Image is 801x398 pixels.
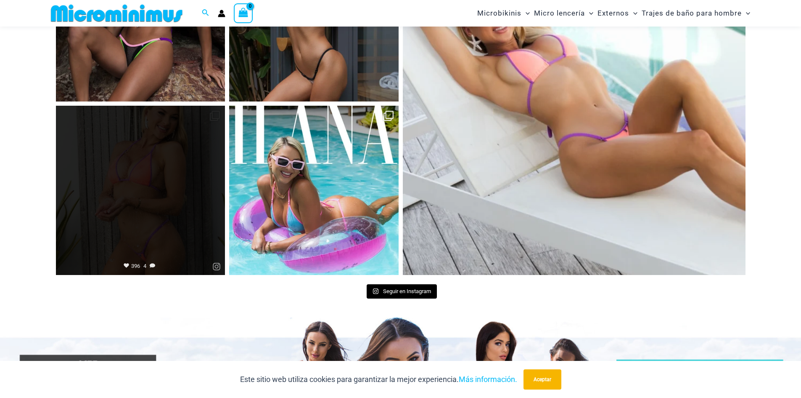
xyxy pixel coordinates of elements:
font: Externos [597,9,629,17]
span: Alternar menú [521,3,530,24]
font: 4 [143,263,146,269]
font: Este sitio web utiliza cookies para garantizar la mejor experiencia. [240,375,459,384]
button: Aceptar [523,369,561,390]
nav: Navegación del sitio [474,1,754,25]
a: Trajes de baño para hombreAlternar menúAlternar menú [640,3,752,24]
font: Aceptar [534,377,551,382]
span: Alternar menú [742,3,750,24]
font: Microbikinis [477,9,521,17]
font: Trajes de baño para hombre [642,9,742,17]
svg: Instagram [373,288,379,294]
font: 396 [131,263,140,269]
a: Instagram Seguir en Instagram [367,284,437,299]
a: ExternosAlternar menúAlternar menú [595,3,640,24]
img: MM SHOP LOGO PLANO [48,4,186,23]
font: Micro lencería [534,9,585,17]
svg: Instagram [212,262,221,271]
font: Seguir en Instagram [383,288,431,294]
span: Alternar menú [585,3,593,24]
a: Enlace del icono de búsqueda [202,8,209,19]
span: Alternar menú [629,3,637,24]
a: Instagram [209,254,224,275]
a: MicrobikinisAlternar menúAlternar menú [475,3,532,24]
a: Más información. [459,375,517,384]
a: Micro lenceríaAlternar menúAlternar menú [532,3,595,24]
a: Enlace del icono de la cuenta [218,10,225,17]
a: Ver carrito de compras, vacío [234,3,253,23]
